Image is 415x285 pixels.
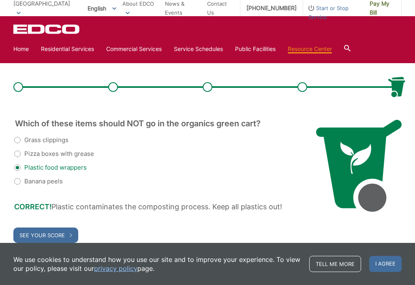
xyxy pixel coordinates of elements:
[19,232,65,238] span: See Your Score
[235,45,276,53] a: Public Facilities
[309,256,361,272] a: Tell me more
[81,2,122,15] span: English
[106,45,162,53] a: Commercial Services
[13,24,81,34] a: EDCD logo. Return to the homepage.
[94,264,137,273] a: privacy policy
[13,45,29,53] a: Home
[174,45,223,53] a: Service Schedules
[14,202,300,211] p: Plastic contaminates the composting process. Keep all plastics out!
[14,202,51,211] strong: CORRECT!
[41,45,94,53] a: Residential Services
[13,255,301,273] p: We use cookies to understand how you use our site and to improve your experience. To view our pol...
[14,120,261,127] legend: Which of these items should NOT go in the organics green cart?
[13,228,78,243] button: See Your Score
[288,45,332,53] a: Resource Center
